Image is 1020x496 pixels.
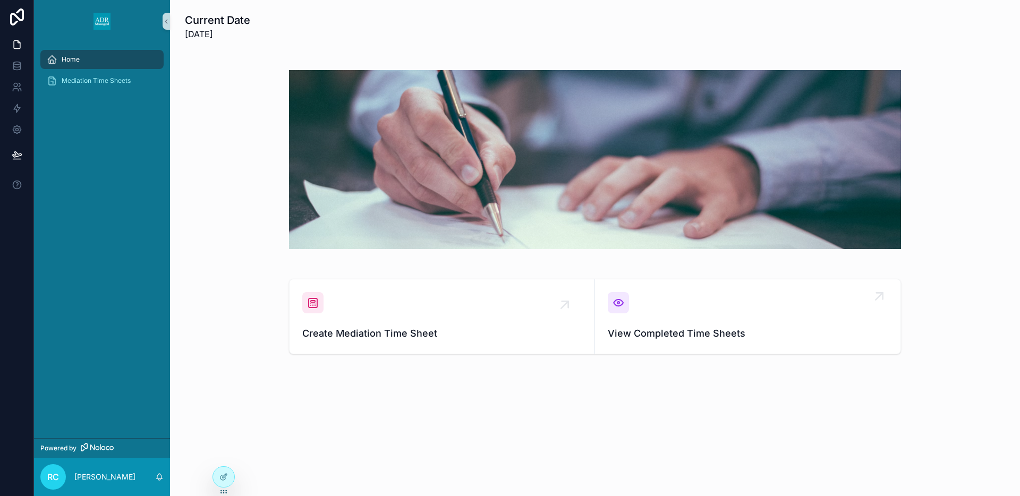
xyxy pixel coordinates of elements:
[62,76,131,85] span: Mediation Time Sheets
[47,471,59,483] span: RC
[34,438,170,458] a: Powered by
[40,444,76,452] span: Powered by
[185,28,250,40] span: [DATE]
[40,50,164,69] a: Home
[34,42,170,104] div: scrollable content
[595,279,900,354] a: View Completed Time Sheets
[608,326,888,341] span: View Completed Time Sheets
[302,326,582,341] span: Create Mediation Time Sheet
[289,70,901,249] img: 27711-Screenshot-2025-04-01-at-7.35.48-PM.png
[93,13,110,30] img: App logo
[185,13,250,28] h1: Current Date
[74,472,135,482] p: [PERSON_NAME]
[40,71,164,90] a: Mediation Time Sheets
[62,55,80,64] span: Home
[290,279,595,354] a: Create Mediation Time Sheet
